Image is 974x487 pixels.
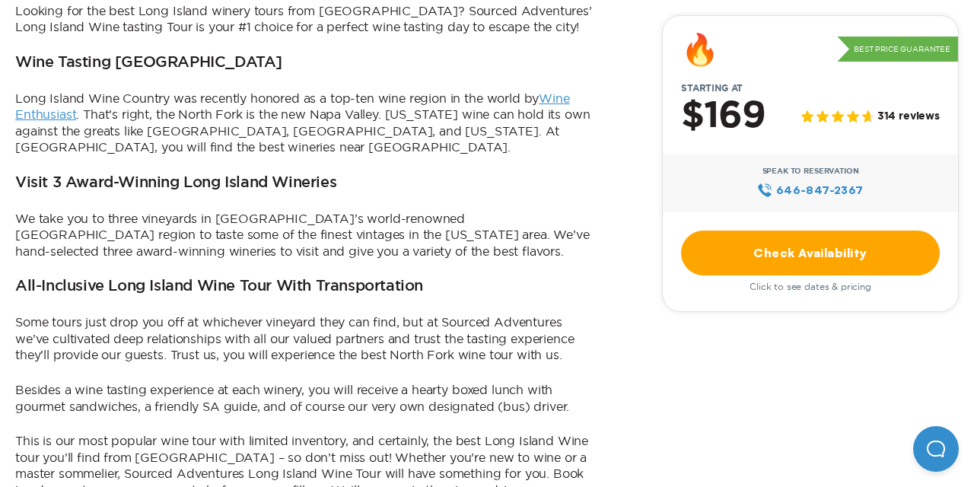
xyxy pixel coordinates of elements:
p: Looking for the best Long Island winery tours from [GEOGRAPHIC_DATA]? Sourced Adventures’ Long Is... [15,3,594,36]
p: Long Island Wine Country was recently honored as a top-ten wine region in the world by . That’s r... [15,91,594,156]
p: Best Price Guarantee [837,37,958,62]
div: 🔥 [681,34,719,65]
span: 314 reviews [877,111,940,124]
h3: All-Inclusive Long Island Wine Tour With Transportation [15,278,423,296]
h2: $169 [681,97,766,136]
span: Speak to Reservation [762,167,859,176]
a: 646‍-847‍-2367 [757,182,863,199]
span: Click to see dates & pricing [750,282,871,292]
p: We take you to three vineyards in [GEOGRAPHIC_DATA]’s world-renowned [GEOGRAPHIC_DATA] region to ... [15,211,594,260]
p: Some tours just drop you off at whichever vineyard they can find, but at Sourced Adventures we’ve... [15,314,594,364]
p: Besides a wine tasting experience at each winery, you will receive a hearty boxed lunch with gour... [15,382,594,415]
span: 646‍-847‍-2367 [776,182,864,199]
iframe: Help Scout Beacon - Open [913,426,959,472]
h3: Wine Tasting [GEOGRAPHIC_DATA] [15,54,282,72]
h3: Visit 3 Award-Winning Long Island Wineries [15,174,336,193]
a: Check Availability [681,231,940,275]
a: Wine Enthusiast [15,91,570,122]
span: Starting at [663,83,761,94]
